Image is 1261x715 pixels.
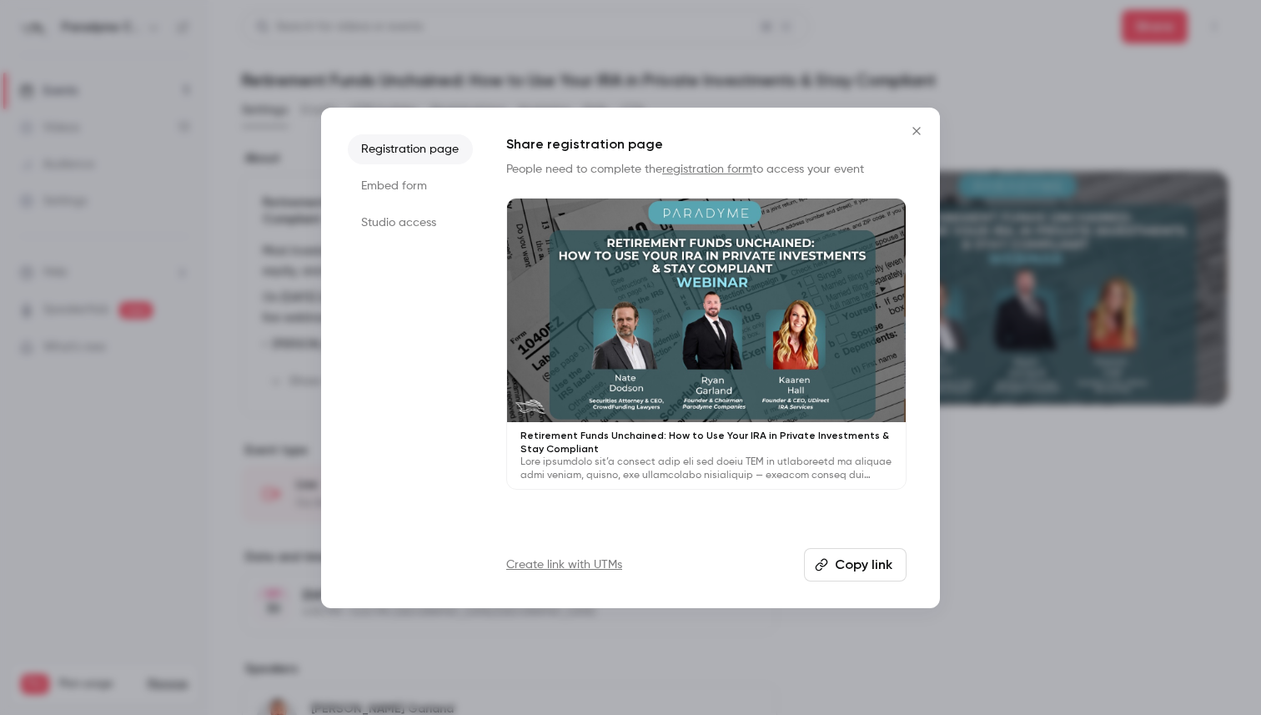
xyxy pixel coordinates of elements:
a: Retirement Funds Unchained: How to Use Your IRA in Private Investments & Stay CompliantLore ipsum... [506,198,907,491]
p: People need to complete the to access your event [506,161,907,178]
li: Embed form [348,171,473,201]
li: Studio access [348,208,473,238]
p: Lore ipsumdolo sit’a consect adip eli sed doeiu TEM in utlaboreetd ma aliquae admi veniam, quisno... [520,456,892,482]
p: Retirement Funds Unchained: How to Use Your IRA in Private Investments & Stay Compliant [520,429,892,456]
button: Copy link [804,548,907,582]
a: Create link with UTMs [506,556,622,573]
button: Close [900,114,933,148]
h1: Share registration page [506,134,907,154]
li: Registration page [348,134,473,164]
a: registration form [662,164,752,175]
